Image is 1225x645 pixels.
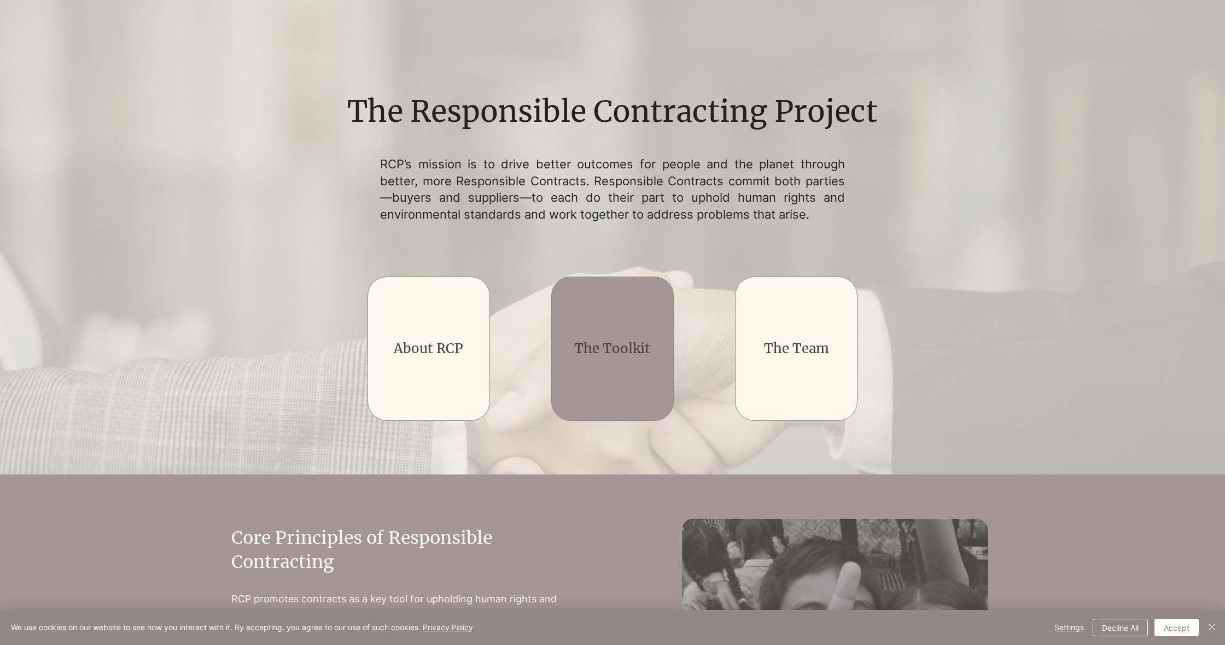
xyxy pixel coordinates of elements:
[1154,619,1199,636] button: Accept
[1205,620,1218,634] img: Close
[380,156,845,223] p: RCP’s mission is to drive better outcomes for people and the planet through better, more Responsi...
[1054,619,1084,636] span: Settings
[394,340,463,357] a: About RCP
[1205,619,1218,636] button: Close
[574,340,650,357] a: The Toolkit
[764,340,829,357] a: The Team
[423,623,473,632] a: Privacy Policy
[11,623,473,632] span: We use cookies on our website to see how you interact with it. By accepting, you agree to our use...
[339,91,885,133] h1: The Responsible Contracting Project
[1093,619,1148,636] button: Decline All
[231,526,570,575] h2: Core Principles of Responsible Contracting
